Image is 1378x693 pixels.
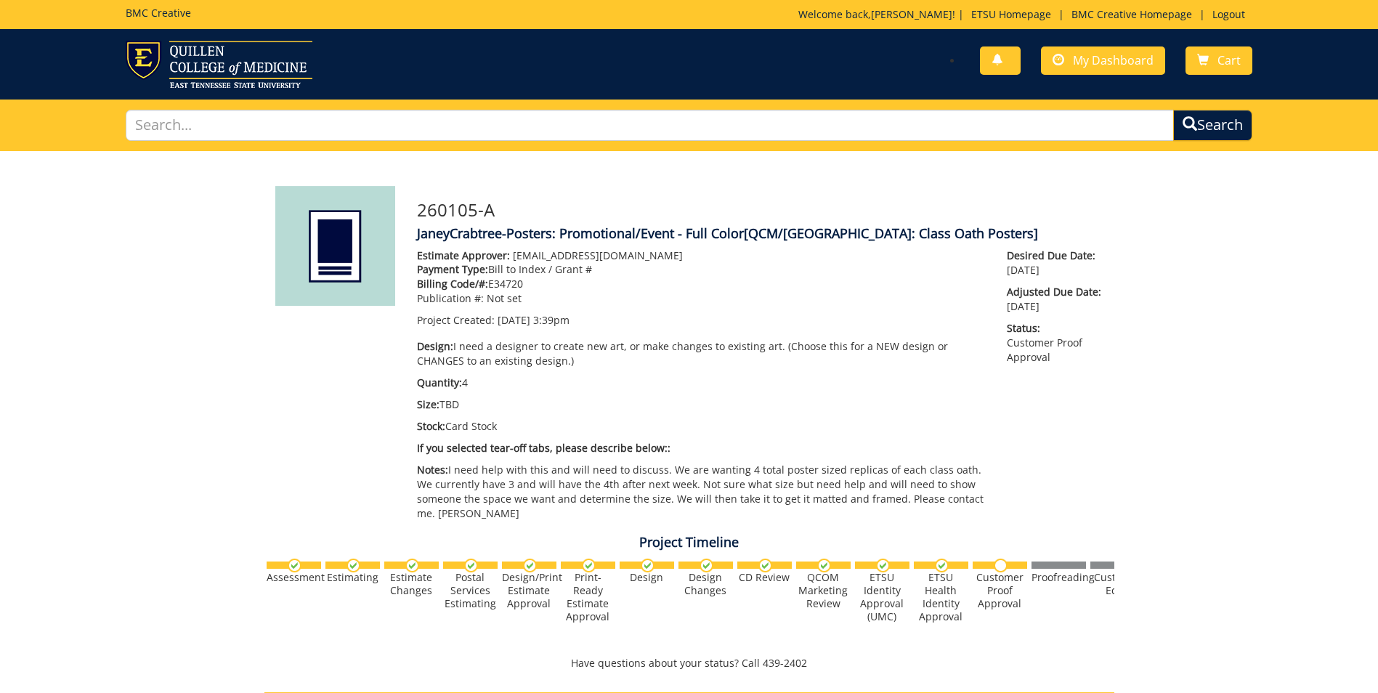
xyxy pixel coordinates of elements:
img: checkmark [405,559,419,572]
p: Bill to Index / Grant # [417,262,986,277]
span: Quantity: [417,376,462,389]
span: Desired Due Date: [1007,248,1103,263]
h4: JaneyCrabtree-Posters: Promotional/Event - Full Color [417,227,1103,241]
div: ETSU Health Identity Approval [914,571,968,623]
div: Postal Services Estimating [443,571,498,610]
img: checkmark [346,559,360,572]
a: Cart [1186,46,1252,75]
p: [DATE] [1007,248,1103,277]
img: checkmark [817,559,831,572]
span: My Dashboard [1073,52,1154,68]
span: Adjusted Due Date: [1007,285,1103,299]
button: Search [1173,110,1252,141]
img: checkmark [758,559,772,572]
p: Customer Proof Approval [1007,321,1103,365]
img: Product featured image [275,186,395,306]
img: checkmark [582,559,596,572]
p: Have questions about your status? Call 439-2402 [264,656,1114,670]
span: Not set [487,291,522,305]
img: checkmark [523,559,537,572]
img: checkmark [641,559,654,572]
a: BMC Creative Homepage [1064,7,1199,21]
img: checkmark [464,559,478,572]
div: Proofreading [1032,571,1086,584]
div: Customer Edits [1090,571,1145,597]
h3: 260105-A [417,200,1103,219]
div: Assessment [267,571,321,584]
p: 4 [417,376,986,390]
img: checkmark [700,559,713,572]
div: Design [620,571,674,584]
span: Status: [1007,321,1103,336]
div: Customer Proof Approval [973,571,1027,610]
img: checkmark [288,559,301,572]
a: My Dashboard [1041,46,1165,75]
h4: Project Timeline [264,535,1114,550]
span: Publication #: [417,291,484,305]
img: checkmark [935,559,949,572]
a: [PERSON_NAME] [871,7,952,21]
p: I need a designer to create new art, or make changes to existing art. (Choose this for a NEW desi... [417,339,986,368]
span: Notes: [417,463,448,477]
div: Estimate Changes [384,571,439,597]
p: Card Stock [417,419,986,434]
p: [EMAIL_ADDRESS][DOMAIN_NAME] [417,248,986,263]
p: I need help with this and will need to discuss. We are wanting 4 total poster sized replicas of e... [417,463,986,521]
span: If you selected tear-off tabs, please describe below:: [417,441,670,455]
p: TBD [417,397,986,412]
div: QCOM Marketing Review [796,571,851,610]
img: ETSU logo [126,41,312,88]
span: [DATE] 3:39pm [498,313,570,327]
span: Size: [417,397,439,411]
p: [DATE] [1007,285,1103,314]
span: [QCM/[GEOGRAPHIC_DATA]: Class Oath Posters] [744,224,1038,242]
img: checkmark [876,559,890,572]
div: Design/Print Estimate Approval [502,571,556,610]
img: no [994,559,1008,572]
span: Design: [417,339,453,353]
a: ETSU Homepage [964,7,1058,21]
a: Logout [1205,7,1252,21]
span: Cart [1217,52,1241,68]
h5: BMC Creative [126,7,191,18]
div: ETSU Identity Approval (UMC) [855,571,909,623]
span: Estimate Approver: [417,248,510,262]
p: E34720 [417,277,986,291]
span: Project Created: [417,313,495,327]
p: Welcome back, ! | | | [798,7,1252,22]
span: Stock: [417,419,445,433]
div: Estimating [325,571,380,584]
input: Search... [126,110,1174,141]
div: CD Review [737,571,792,584]
div: Print-Ready Estimate Approval [561,571,615,623]
span: Billing Code/#: [417,277,488,291]
span: Payment Type: [417,262,488,276]
div: Design Changes [678,571,733,597]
